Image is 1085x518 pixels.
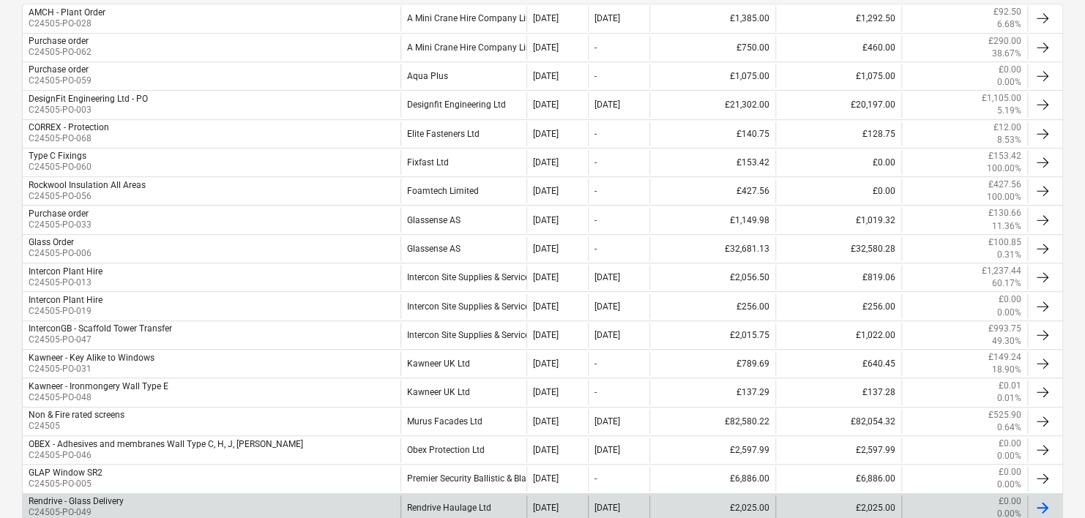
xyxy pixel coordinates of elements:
p: 0.00% [997,450,1021,462]
div: Fixfast Ltd [400,150,526,175]
div: £20,197.00 [775,92,901,117]
div: GLAP Window SR2 [29,468,102,478]
p: C24505-PO-028 [29,18,105,30]
div: [DATE] [594,100,620,110]
div: £137.28 [775,380,901,405]
p: C24505-PO-033 [29,219,92,231]
div: [DATE] [533,473,559,484]
div: - [594,71,597,81]
p: C24505-PO-003 [29,104,148,116]
div: £427.56 [649,179,775,203]
div: [DATE] [533,42,559,53]
div: Premier Security Ballistic & Blast Ltd [400,466,526,491]
p: 5.19% [997,105,1021,117]
div: Aqua Plus [400,64,526,89]
p: £100.85 [988,236,1021,249]
div: £82,054.32 [775,409,901,434]
div: £789.69 [649,351,775,376]
p: £525.90 [988,409,1021,421]
div: [DATE] [533,416,559,427]
div: [DATE] [533,13,559,23]
div: Glassense AS [400,207,526,232]
p: C24505-PO-013 [29,277,102,289]
div: [DATE] [533,100,559,110]
div: Elite Fasteners Ltd [400,121,526,146]
div: OBEX - Adhesives and membranes Wall Type C, H, J, [PERSON_NAME] [29,439,303,449]
p: 0.31% [997,249,1021,261]
div: Purchase order [29,209,89,219]
div: £2,597.99 [775,438,901,462]
div: £1,019.32 [775,207,901,232]
p: C24505-PO-056 [29,190,146,203]
p: £0.00 [999,64,1021,76]
div: [DATE] [594,13,620,23]
div: £1,075.00 [775,64,901,89]
p: C24505-PO-059 [29,75,92,87]
p: C24505-PO-062 [29,46,92,59]
p: £427.56 [988,179,1021,191]
div: - [594,42,597,53]
p: 0.01% [997,392,1021,405]
p: 100.00% [987,191,1021,203]
div: - [594,157,597,168]
p: 0.00% [997,76,1021,89]
div: Kawneer UK Ltd [400,380,526,405]
div: - [594,129,597,139]
div: £2,015.75 [649,323,775,348]
p: £1,237.44 [982,265,1021,277]
div: - [594,244,597,254]
div: [DATE] [533,157,559,168]
div: [DATE] [533,330,559,340]
div: Intercon Site Supplies & Service Ltd [400,293,526,318]
div: [DATE] [533,387,559,397]
div: £153.42 [649,150,775,175]
div: Non & Fire rated screens [29,410,124,420]
div: £1,385.00 [649,6,775,31]
div: [DATE] [594,272,620,282]
div: Designfit Engineering Ltd [400,92,526,117]
div: Rendrive - Glass Delivery [29,496,124,506]
p: C24505-PO-060 [29,161,92,173]
p: 11.36% [992,220,1021,233]
p: C24505-PO-031 [29,363,154,375]
p: £130.66 [988,207,1021,219]
div: Purchase order [29,64,89,75]
div: £128.75 [775,121,901,146]
div: Glassense AS [400,236,526,261]
div: £1,075.00 [649,64,775,89]
p: £0.00 [999,293,1021,306]
p: 8.53% [997,134,1021,146]
div: Type C Fixings [29,151,86,161]
div: £1,149.98 [649,207,775,232]
p: £153.42 [988,150,1021,162]
div: [DATE] [533,272,559,282]
div: Intercon Site Supplies & Service Ltd [400,265,526,290]
div: Murus Facades Ltd [400,409,526,434]
div: £1,292.50 [775,6,901,31]
p: C24505-PO-046 [29,449,303,462]
p: C24505 [29,420,124,432]
div: [DATE] [533,215,559,225]
div: [DATE] [533,186,559,196]
div: [DATE] [594,416,620,427]
div: £256.00 [775,293,901,318]
div: [DATE] [533,359,559,369]
p: C24505-PO-068 [29,132,109,145]
div: [DATE] [594,503,620,513]
p: 18.90% [992,364,1021,376]
div: - [594,359,597,369]
p: £92.50 [993,6,1021,18]
p: C24505-PO-047 [29,334,172,346]
div: Kawneer - Key Alike to Windows [29,353,154,363]
p: £0.00 [999,438,1021,450]
p: £1,105.00 [982,92,1021,105]
div: £750.00 [649,35,775,60]
div: Obex Protection Ltd [400,438,526,462]
div: £82,580.22 [649,409,775,434]
div: £21,302.00 [649,92,775,117]
div: £0.00 [775,179,901,203]
div: [DATE] [533,301,559,312]
div: £140.75 [649,121,775,146]
div: [DATE] [594,330,620,340]
div: £256.00 [649,293,775,318]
